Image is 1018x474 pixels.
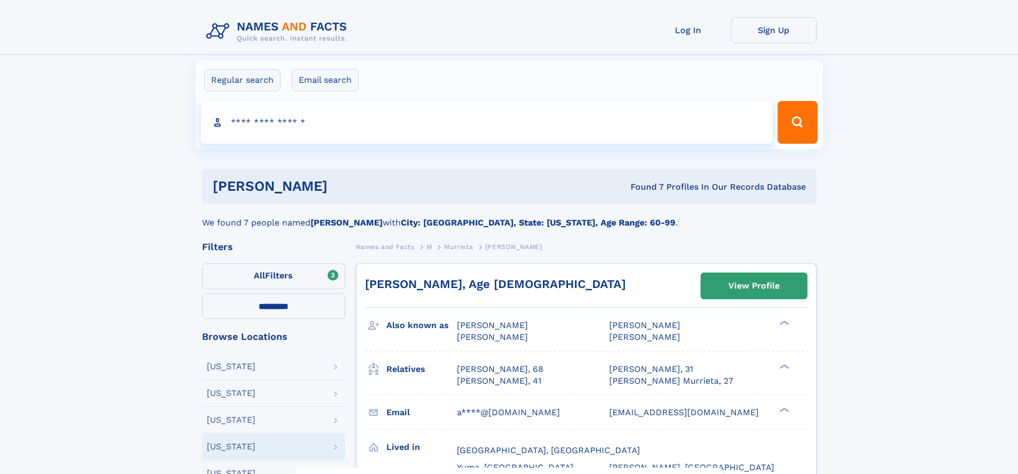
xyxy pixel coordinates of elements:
[731,17,817,43] a: Sign Up
[207,362,255,371] div: [US_STATE]
[777,406,790,413] div: ❯
[444,243,473,251] span: Murrieta
[609,375,733,387] a: [PERSON_NAME] Murrieta, 27
[202,242,345,252] div: Filters
[213,180,479,193] h1: [PERSON_NAME]
[777,320,790,327] div: ❯
[202,332,345,341] div: Browse Locations
[778,101,817,144] button: Search Button
[479,181,806,193] div: Found 7 Profiles In Our Records Database
[457,363,543,375] a: [PERSON_NAME], 68
[356,240,415,253] a: Names and Facts
[254,270,265,281] span: All
[292,69,359,91] label: Email search
[207,442,255,451] div: [US_STATE]
[426,243,432,251] span: M
[701,273,807,299] a: View Profile
[609,320,680,330] span: [PERSON_NAME]
[777,363,790,370] div: ❯
[310,217,383,228] b: [PERSON_NAME]
[204,69,281,91] label: Regular search
[609,462,774,472] span: [PERSON_NAME], [GEOGRAPHIC_DATA]
[444,240,473,253] a: Murrieta
[202,17,356,46] img: Logo Names and Facts
[207,416,255,424] div: [US_STATE]
[386,360,457,378] h3: Relatives
[386,403,457,422] h3: Email
[426,240,432,253] a: M
[457,445,640,455] span: [GEOGRAPHIC_DATA], [GEOGRAPHIC_DATA]
[728,274,780,298] div: View Profile
[457,462,573,472] span: Yuma, [GEOGRAPHIC_DATA]
[609,407,759,417] span: [EMAIL_ADDRESS][DOMAIN_NAME]
[207,389,255,398] div: [US_STATE]
[457,320,528,330] span: [PERSON_NAME]
[386,316,457,335] h3: Also known as
[365,277,626,291] a: [PERSON_NAME], Age [DEMOGRAPHIC_DATA]
[401,217,675,228] b: City: [GEOGRAPHIC_DATA], State: [US_STATE], Age Range: 60-99
[201,101,773,144] input: search input
[457,332,528,342] span: [PERSON_NAME]
[646,17,731,43] a: Log In
[202,263,345,289] label: Filters
[202,204,817,229] div: We found 7 people named with .
[457,375,541,387] a: [PERSON_NAME], 41
[609,332,680,342] span: [PERSON_NAME]
[609,363,693,375] a: [PERSON_NAME], 31
[485,243,542,251] span: [PERSON_NAME]
[386,438,457,456] h3: Lived in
